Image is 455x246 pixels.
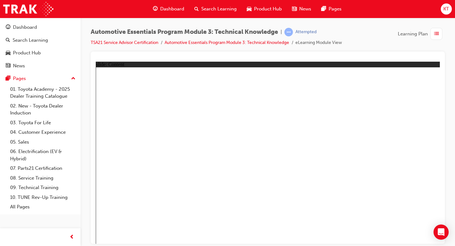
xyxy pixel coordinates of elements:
a: 07. Parts21 Certification [8,163,78,173]
span: Search Learning [201,5,237,13]
a: 03. Toyota For Life [8,118,78,128]
span: news-icon [6,63,10,69]
a: car-iconProduct Hub [242,3,287,15]
span: news-icon [292,5,297,13]
div: News [13,62,25,70]
span: | [281,28,282,36]
a: Search Learning [3,34,78,46]
a: guage-iconDashboard [148,3,189,15]
span: Product Hub [254,5,282,13]
span: Dashboard [160,5,184,13]
span: News [299,5,311,13]
button: Learning Plan [398,28,445,40]
span: list-icon [434,30,439,38]
a: pages-iconPages [316,3,347,15]
a: Dashboard [3,22,78,33]
span: learningRecordVerb_ATTEMPT-icon [284,28,293,36]
span: search-icon [194,5,199,13]
a: 06. Electrification (EV & Hybrid) [8,147,78,163]
a: 05. Sales [8,137,78,147]
a: Automotive Essentials Program Module 3: Technical Knowledge [165,40,289,45]
a: All Pages [8,202,78,212]
div: Attempted [295,29,317,35]
a: TSA21 Service Advisor Certification [91,40,158,45]
div: Open Intercom Messenger [434,224,449,240]
button: KT [441,3,452,15]
span: Automotive Essentials Program Module 3: Technical Knowledge [91,28,278,36]
span: KT [443,5,449,13]
span: pages-icon [321,5,326,13]
a: 08. Service Training [8,173,78,183]
span: pages-icon [6,76,10,82]
a: Product Hub [3,47,78,59]
a: News [3,60,78,72]
a: 02. New - Toyota Dealer Induction [8,101,78,118]
a: 09. Technical Training [8,183,78,193]
a: 10. TUNE Rev-Up Training [8,193,78,202]
span: guage-icon [153,5,158,13]
span: car-icon [247,5,252,13]
span: search-icon [6,38,10,43]
span: up-icon [71,75,76,83]
a: search-iconSearch Learning [189,3,242,15]
span: guage-icon [6,25,10,30]
div: Dashboard [13,24,37,31]
span: Learning Plan [398,30,428,38]
div: Product Hub [13,49,41,57]
li: eLearning Module View [295,39,342,46]
a: 01. Toyota Academy - 2025 Dealer Training Catalogue [8,84,78,101]
span: Pages [329,5,342,13]
img: Trak [3,2,53,16]
a: 04. Customer Experience [8,127,78,137]
div: Pages [13,75,26,82]
div: Search Learning [13,37,48,44]
span: car-icon [6,50,10,56]
a: news-iconNews [287,3,316,15]
button: Pages [3,73,78,84]
span: prev-icon [70,233,74,241]
button: DashboardSearch LearningProduct HubNews [3,20,78,73]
